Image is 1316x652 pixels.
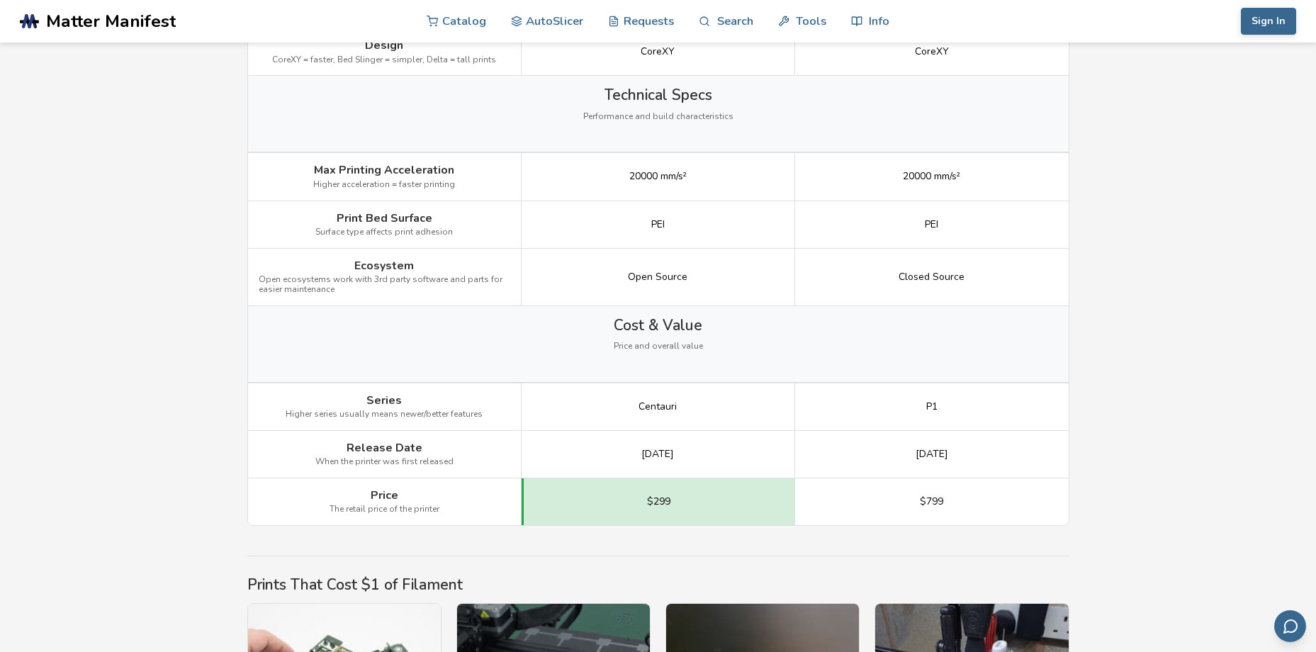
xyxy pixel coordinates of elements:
span: Series [366,394,402,407]
span: Higher series usually means newer/better features [286,410,483,420]
span: 20000 mm/s² [629,171,687,182]
span: Technical Specs [604,86,712,103]
span: Cost & Value [614,317,702,334]
span: PEI [651,219,665,230]
span: Design [365,39,403,52]
span: The retail price of the printer [330,505,439,515]
span: Open Source [628,271,687,283]
span: PEI [925,219,938,230]
span: Matter Manifest [46,11,176,31]
span: Print Bed Surface [337,212,432,225]
span: Ecosystem [354,259,414,272]
span: Price [371,489,398,502]
span: 20000 mm/s² [903,171,960,182]
span: Price and overall value [614,342,703,352]
span: [DATE] [641,449,674,460]
span: Higher acceleration = faster printing [313,180,455,190]
span: CoreXY = faster, Bed Slinger = simpler, Delta = tall prints [272,55,496,65]
span: When the printer was first released [315,457,454,467]
h2: Prints That Cost $1 of Filament [247,576,1069,593]
span: Surface type affects print adhesion [315,227,453,237]
span: CoreXY [915,46,949,57]
span: Max Printing Acceleration [314,164,454,176]
span: Open ecosystems work with 3rd party software and parts for easier maintenance [259,275,510,295]
button: Sign In [1241,8,1296,35]
span: Closed Source [899,271,964,283]
span: Performance and build characteristics [583,112,733,122]
span: $799 [920,496,943,507]
span: Centauri [639,401,677,412]
span: CoreXY [641,46,675,57]
span: $299 [647,496,670,507]
span: Release Date [347,442,422,454]
button: Send feedback via email [1274,610,1306,642]
span: P1 [926,401,938,412]
span: [DATE] [916,449,948,460]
